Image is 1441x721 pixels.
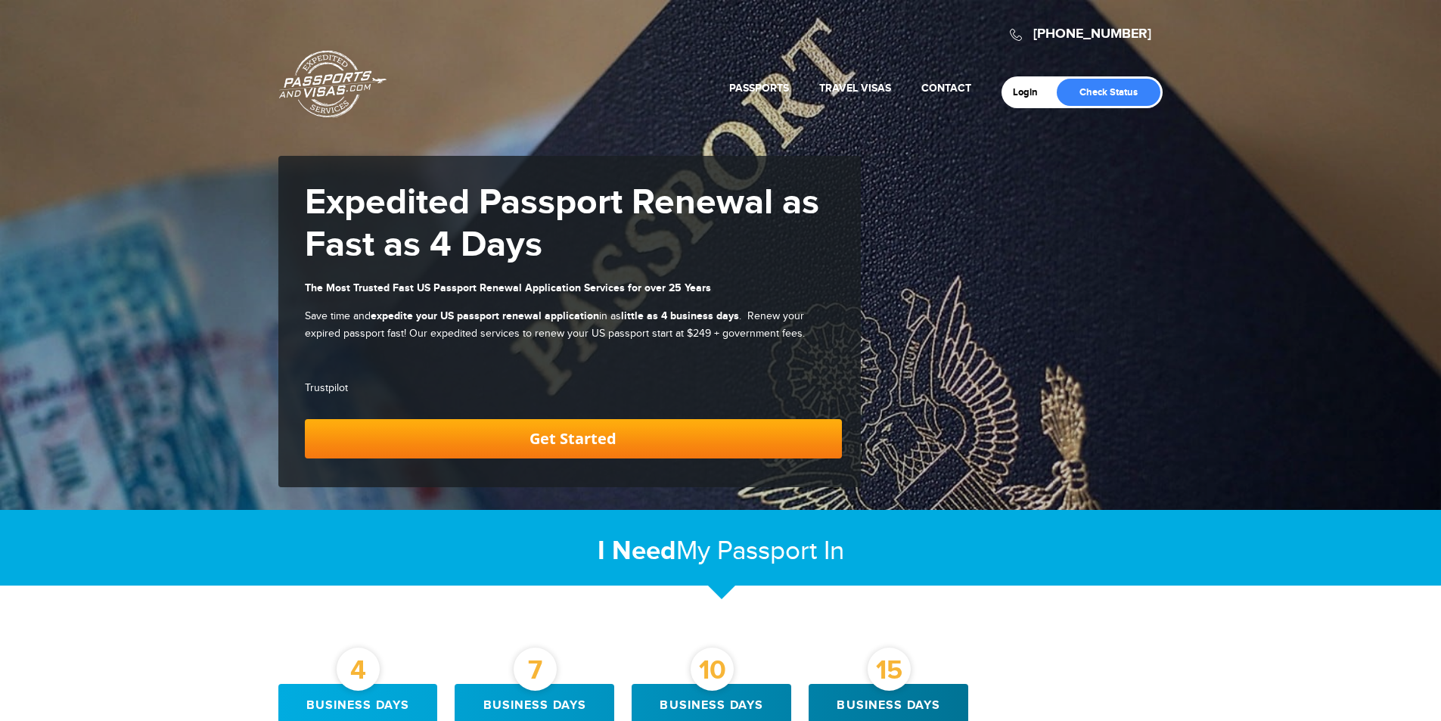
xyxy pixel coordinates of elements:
[514,648,557,691] div: 7
[868,648,911,691] div: 15
[717,536,844,567] span: Passport In
[279,50,387,118] a: Passports & [DOMAIN_NAME]
[1013,86,1048,98] a: Login
[598,535,676,567] strong: I Need
[305,181,819,267] strong: Expedited Passport Renewal as Fast as 4 Days
[1057,79,1160,106] a: Check Status
[621,309,739,322] strong: little as 4 business days
[371,309,599,322] strong: expedite your US passport renewal application
[305,308,842,342] p: Save time and in as . Renew your expired passport fast! Our expedited services to renew your US p...
[729,82,789,95] a: Passports
[691,648,734,691] div: 10
[305,281,711,294] strong: The Most Trusted Fast US Passport Renewal Application Services for over 25 Years
[305,382,348,394] a: Trustpilot
[1033,26,1151,42] a: [PHONE_NUMBER]
[921,82,971,95] a: Contact
[305,419,842,458] a: Get Started
[278,535,1163,567] h2: My
[819,82,891,95] a: Travel Visas
[337,648,380,691] div: 4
